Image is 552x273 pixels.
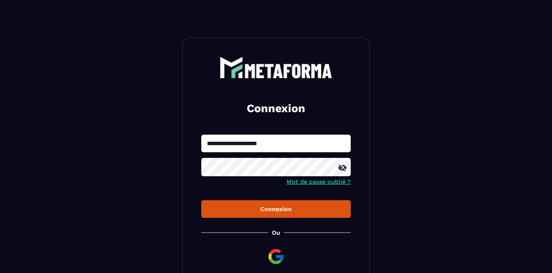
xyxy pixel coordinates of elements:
div: Connexion [207,205,345,213]
h2: Connexion [210,101,342,116]
button: Connexion [201,200,351,218]
a: logo [201,57,351,78]
p: Ou [272,229,280,236]
img: logo [220,57,332,78]
img: google [267,247,285,265]
a: Mot de passe oublié ? [287,178,351,185]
